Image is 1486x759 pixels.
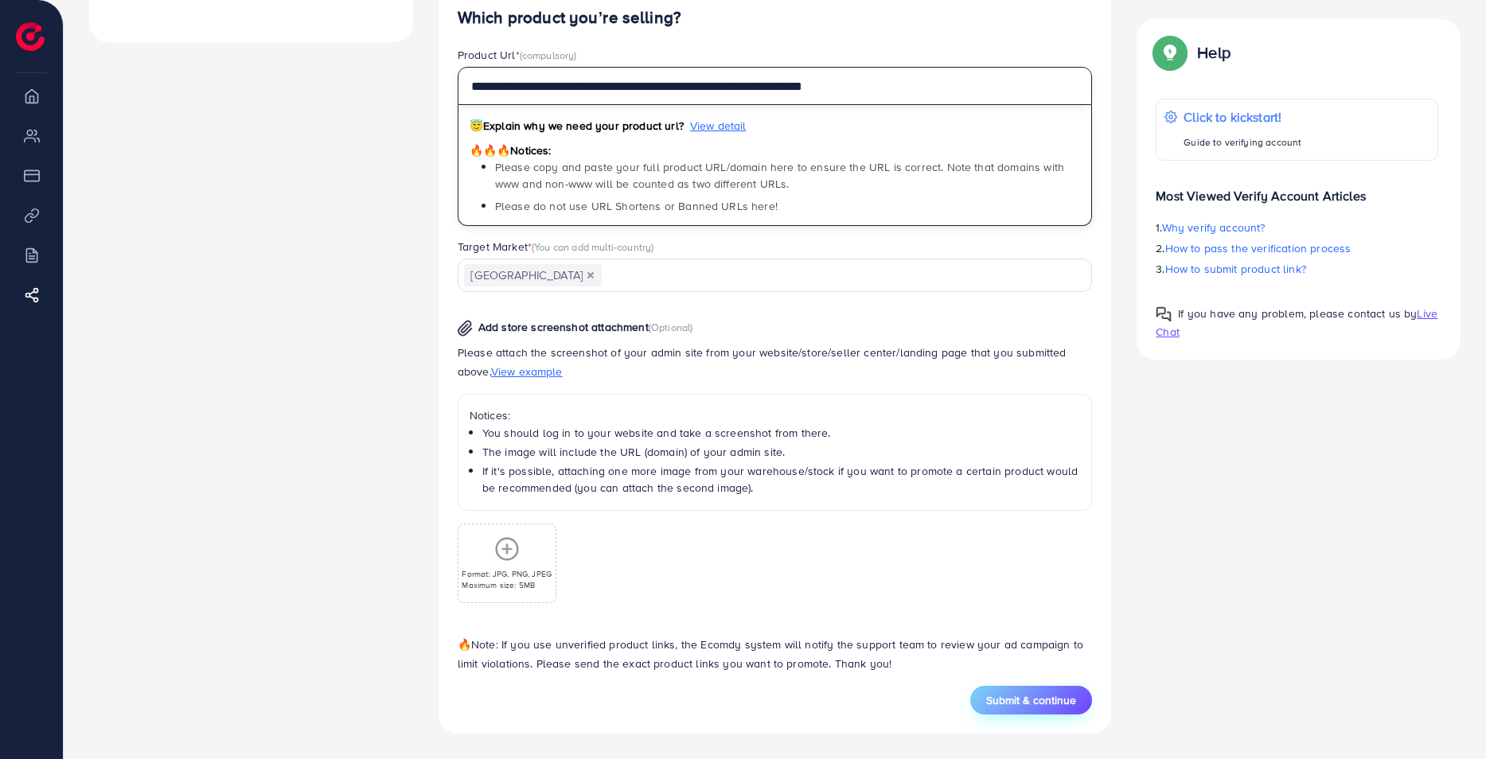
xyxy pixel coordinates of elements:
[462,579,552,590] p: Maximum size: 5MB
[649,320,693,334] span: (Optional)
[1165,240,1351,256] span: How to pass the verification process
[470,142,510,158] span: 🔥🔥🔥
[1184,107,1301,127] p: Click to kickstart!
[1156,259,1438,278] p: 3.
[495,159,1064,191] span: Please copy and paste your full product URL/domain here to ensure the URL is correct. Note that d...
[16,22,45,51] img: logo
[970,686,1092,714] button: Submit & continue
[458,8,1093,28] h4: Which product you’re selling?
[603,263,1072,288] input: Search for option
[986,692,1076,708] span: Submit & continue
[478,319,649,335] span: Add store screenshot attachment
[458,259,1093,291] div: Search for option
[470,118,483,134] span: 😇
[1156,218,1438,237] p: 1.
[1156,173,1438,205] p: Most Viewed Verify Account Articles
[458,636,471,652] span: 🔥
[458,47,577,63] label: Product Url
[1156,239,1438,258] p: 2.
[464,264,602,286] span: [GEOGRAPHIC_DATA]
[1184,133,1301,152] p: Guide to verifying account
[470,406,1081,425] p: Notices:
[458,343,1093,381] p: Please attach the screenshot of your admin site from your website/store/seller center/landing pag...
[690,118,747,134] span: View detail
[1162,220,1266,235] span: Why verify account?
[532,239,653,254] span: (You can add multi-country)
[458,239,654,255] label: Target Market
[1156,38,1184,67] img: Popup guide
[587,271,595,279] button: Deselect Pakistan
[482,444,1081,460] li: The image will include the URL (domain) of your admin site.
[458,320,473,337] img: img
[458,635,1093,673] p: Note: If you use unverified product links, the Ecomdy system will notify the support team to revi...
[1178,306,1417,321] span: If you have any problem, please contact us by
[1165,261,1306,277] span: How to submit product link?
[1418,687,1474,747] iframe: Chat
[1156,306,1172,322] img: Popup guide
[491,364,563,379] span: View example
[470,142,552,158] span: Notices:
[520,48,577,62] span: (compulsory)
[482,463,1081,496] li: If it's possible, attaching one more image from your warehouse/stock if you want to promote a cer...
[1197,43,1231,62] p: Help
[482,425,1081,441] li: You should log in to your website and take a screenshot from there.
[495,198,778,214] span: Please do not use URL Shortens or Banned URLs here!
[470,118,684,134] span: Explain why we need your product url?
[462,568,552,579] p: Format: JPG, PNG, JPEG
